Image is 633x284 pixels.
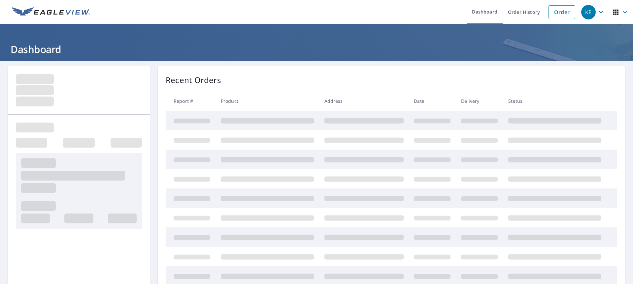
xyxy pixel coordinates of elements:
th: Delivery [456,91,503,111]
h1: Dashboard [8,43,625,56]
th: Report # [166,91,216,111]
a: Order [549,5,575,19]
img: EV Logo [12,7,90,17]
p: Recent Orders [166,74,221,86]
th: Address [319,91,409,111]
th: Status [503,91,607,111]
div: KE [581,5,596,19]
th: Product [216,91,319,111]
th: Date [409,91,456,111]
